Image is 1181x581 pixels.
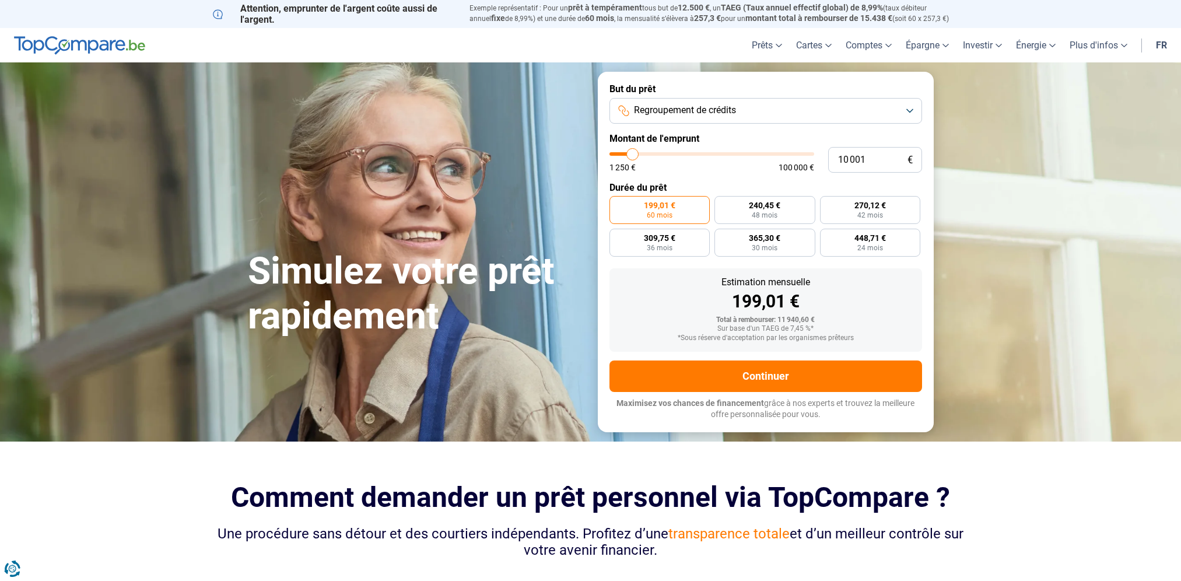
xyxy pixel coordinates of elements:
span: 100 000 € [779,163,814,171]
span: TAEG (Taux annuel effectif global) de 8,99% [721,3,883,12]
span: Regroupement de crédits [634,104,736,117]
a: Énergie [1009,28,1063,62]
span: 309,75 € [644,234,675,242]
button: Regroupement de crédits [609,98,922,124]
span: 240,45 € [749,201,780,209]
h2: Comment demander un prêt personnel via TopCompare ? [213,481,969,513]
span: 448,71 € [854,234,886,242]
p: grâce à nos experts et trouvez la meilleure offre personnalisée pour vous. [609,398,922,421]
span: 42 mois [857,212,883,219]
a: Prêts [745,28,789,62]
a: Épargne [899,28,956,62]
span: prêt à tempérament [568,3,642,12]
p: Attention, emprunter de l'argent coûte aussi de l'argent. [213,3,455,25]
a: fr [1149,28,1174,62]
img: TopCompare [14,36,145,55]
div: *Sous réserve d'acceptation par les organismes prêteurs [619,334,913,342]
a: Comptes [839,28,899,62]
span: 365,30 € [749,234,780,242]
span: 48 mois [752,212,777,219]
div: Sur base d'un TAEG de 7,45 %* [619,325,913,333]
label: Durée du prêt [609,182,922,193]
span: 199,01 € [644,201,675,209]
label: But du prêt [609,83,922,94]
a: Investir [956,28,1009,62]
div: Estimation mensuelle [619,278,913,287]
span: 270,12 € [854,201,886,209]
label: Montant de l'emprunt [609,133,922,144]
div: Une procédure sans détour et des courtiers indépendants. Profitez d’une et d’un meilleur contrôle... [213,526,969,559]
span: Maximisez vos chances de financement [616,398,764,408]
button: Continuer [609,360,922,392]
span: 257,3 € [694,13,721,23]
a: Cartes [789,28,839,62]
span: 36 mois [647,244,672,251]
span: 60 mois [585,13,614,23]
div: 199,01 € [619,293,913,310]
span: 12.500 € [678,3,710,12]
p: Exemple représentatif : Pour un tous but de , un (taux débiteur annuel de 8,99%) et une durée de ... [469,3,969,24]
a: Plus d'infos [1063,28,1134,62]
span: 30 mois [752,244,777,251]
span: transparence totale [668,526,790,542]
span: montant total à rembourser de 15.438 € [745,13,892,23]
span: 60 mois [647,212,672,219]
div: Total à rembourser: 11 940,60 € [619,316,913,324]
span: € [907,155,913,165]
span: fixe [491,13,505,23]
span: 1 250 € [609,163,636,171]
h1: Simulez votre prêt rapidement [248,249,584,339]
span: 24 mois [857,244,883,251]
